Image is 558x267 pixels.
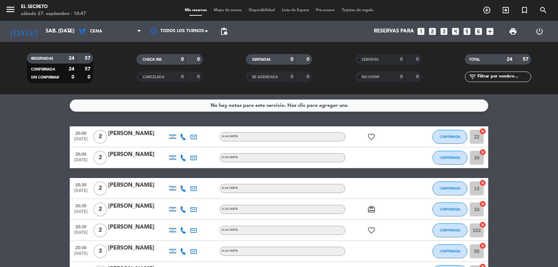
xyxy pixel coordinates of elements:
[428,27,437,36] i: looks_two
[483,6,491,14] i: add_circle_outline
[362,58,379,61] span: SERVIDAS
[539,6,548,14] i: search
[31,76,59,79] span: SIN CONFIRMAR
[5,24,42,39] i: [DATE]
[93,151,107,165] span: 2
[72,201,90,209] span: 20:30
[210,8,245,12] span: Mapa de mesas
[93,244,107,258] span: 3
[222,208,238,210] span: A LA CARTA
[90,29,102,34] span: Cena
[72,230,90,238] span: [DATE]
[5,4,16,15] i: menu
[338,8,377,12] span: Tarjetas de regalo
[374,28,414,35] span: Reservas para
[85,56,92,61] strong: 57
[440,156,460,160] span: CONFIRMADA
[31,57,53,60] span: RESERVADAS
[474,27,483,36] i: looks_6
[307,57,311,62] strong: 0
[108,244,167,253] div: [PERSON_NAME]
[439,27,448,36] i: looks_3
[469,58,480,61] span: TOTAL
[468,73,477,81] i: filter_list
[432,181,467,195] button: CONFIRMADA
[181,74,184,79] strong: 0
[362,75,379,79] span: NO SHOW
[72,188,90,196] span: [DATE]
[93,130,107,144] span: 2
[72,137,90,145] span: [DATE]
[72,243,90,251] span: 20:30
[479,200,486,207] i: cancel
[181,57,184,62] strong: 0
[479,242,486,249] i: cancel
[31,68,55,71] span: CONFIRMADA
[432,151,467,165] button: CONFIRMADA
[143,75,164,79] span: CANCELADA
[477,73,531,81] input: Filtrar por nombre...
[312,8,338,12] span: Pre-acceso
[432,202,467,216] button: CONFIRMADA
[108,223,167,232] div: [PERSON_NAME]
[143,58,162,61] span: CHECK INS
[479,128,486,135] i: cancel
[211,102,348,110] div: No hay notas para este servicio. Haz clic para agregar una
[440,207,460,211] span: CONFIRMADA
[432,244,467,258] button: CONFIRMADA
[252,58,271,61] span: SENTADAS
[222,135,238,138] span: A LA CARTA
[440,135,460,139] span: CONFIRMADA
[502,6,510,14] i: exit_to_app
[416,57,420,62] strong: 0
[21,3,86,10] div: El secreto
[72,150,90,158] span: 20:00
[5,4,16,17] button: menu
[108,181,167,190] div: [PERSON_NAME]
[520,6,529,14] i: turned_in_not
[181,8,210,12] span: Mis reservas
[72,180,90,188] span: 20:30
[462,27,472,36] i: looks_5
[69,67,74,72] strong: 24
[108,202,167,211] div: [PERSON_NAME]
[220,27,228,36] span: pending_actions
[71,75,74,80] strong: 0
[222,229,238,231] span: A LA CARTA
[416,27,425,36] i: looks_one
[197,74,201,79] strong: 0
[108,150,167,159] div: [PERSON_NAME]
[523,57,530,62] strong: 57
[93,181,107,195] span: 2
[440,186,460,190] span: CONFIRMADA
[432,130,467,144] button: CONFIRMADA
[72,129,90,137] span: 20:00
[400,57,403,62] strong: 0
[278,8,312,12] span: Lista de Espera
[252,75,278,79] span: RE AGENDADA
[245,8,278,12] span: Disponibilidad
[222,156,238,159] span: A LA CARTA
[535,27,544,36] i: power_settings_new
[222,187,238,190] span: A LA CARTA
[479,149,486,156] i: cancel
[507,57,512,62] strong: 24
[65,27,73,36] i: arrow_drop_down
[108,129,167,138] div: [PERSON_NAME]
[416,74,420,79] strong: 0
[451,27,460,36] i: looks_4
[69,56,74,61] strong: 24
[72,251,90,259] span: [DATE]
[307,74,311,79] strong: 0
[72,209,90,217] span: [DATE]
[21,10,86,17] div: sábado 27. septiembre - 18:47
[526,21,553,42] div: LOG OUT
[93,223,107,237] span: 2
[197,57,201,62] strong: 0
[291,74,293,79] strong: 0
[509,27,517,36] span: print
[222,250,238,252] span: A LA CARTA
[72,222,90,230] span: 20:30
[88,75,92,80] strong: 0
[479,179,486,186] i: cancel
